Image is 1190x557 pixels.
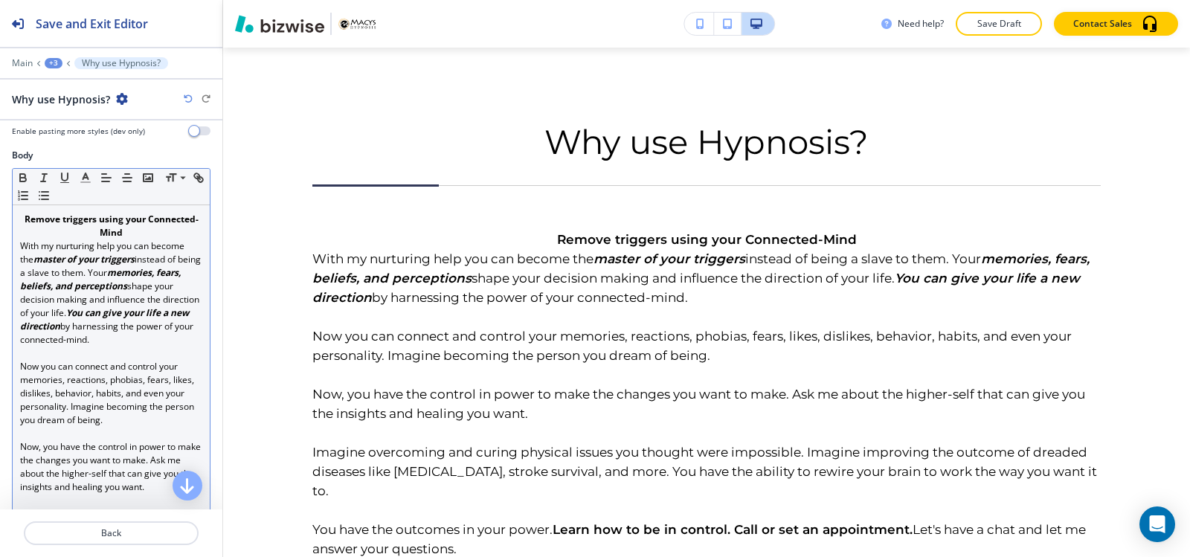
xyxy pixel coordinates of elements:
button: Main [12,58,33,68]
button: Save Draft [956,12,1042,36]
em: master of your triggers [33,253,135,265]
p: Imagine overcoming and curing physical issues you thought were impossible. Imagine improving the ... [312,442,1101,500]
strong: Remove triggers using your Connected-Mind [557,232,857,247]
h3: Need help? [898,17,944,30]
p: Why use Hypnosis? [312,122,1101,161]
em: master of your triggers [594,251,745,266]
em: You can give your life a new direction [20,306,191,332]
strong: Learn how to be in control. Call or set an appointment. [553,522,913,537]
h4: Enable pasting more styles (dev only) [12,126,145,137]
p: Back [25,527,197,540]
p: Now you can connect and control your memories, reactions, phobias, fears, likes, dislikes, behavi... [20,360,202,427]
p: Now, you have the control in power to make the changes you want to make. Ask me about the higher-... [20,440,202,494]
strong: Remove triggers using your Connected-Mind [25,213,199,239]
button: Contact Sales [1054,12,1178,36]
div: Open Intercom Messenger [1139,506,1175,542]
p: Now you can connect and control your memories, reactions, phobias, fears, likes, dislikes, behavi... [312,326,1101,365]
h2: Save and Exit Editor [36,15,148,33]
h2: Body [12,149,33,162]
p: Now, you have the control in power to make the changes you want to make. Ask me about the higher-... [312,384,1101,423]
button: Back [24,521,199,545]
p: Save Draft [975,17,1023,30]
p: With my nurturing help you can become the instead of being a slave to them. Your shape your decis... [20,239,202,347]
img: Your Logo [338,16,378,31]
p: Why use Hypnosis? [82,58,161,68]
p: Contact Sales [1073,17,1132,30]
h2: Why use Hypnosis? [12,91,110,107]
button: Why use Hypnosis? [74,57,168,69]
p: With my nurturing help you can become the instead of being a slave to them. Your shape your decis... [312,249,1101,307]
img: Bizwise Logo [235,15,324,33]
button: +3 [45,58,62,68]
em: memories, fears, beliefs, and perceptions [20,266,183,292]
